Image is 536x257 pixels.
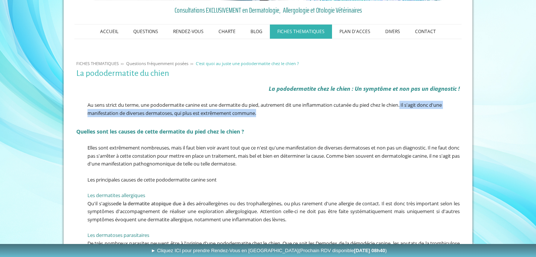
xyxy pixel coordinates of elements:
a: CONTACT [408,25,443,39]
a: Questions fréquemment posées [124,61,190,66]
b: [DATE] 08h40 [354,248,385,253]
span: Les dermatoses parasitaires [87,232,149,238]
span: ► Cliquez ICI pour prendre Rendez-Vous en [GEOGRAPHIC_DATA] [151,248,387,253]
span: C'est quoi au juste une pododermatite chez le chien ? [196,61,299,66]
span: ses de cette dermatite du pied ch [127,128,213,135]
a: dermatite atopique [128,200,171,207]
a: C'est quoi au juste une pododermatite chez le chien ? [194,61,301,66]
span: Les principales causes de cette pododermatite canine sont [87,176,217,183]
span: Les dermatites allergiques [87,192,145,199]
em: La pododermatite chez le chien : Un symptôme et non pas un diagnostic ! [269,85,460,92]
a: FICHES THEMATIQUES [270,25,332,39]
span: due à d [173,200,190,207]
h1: La pododermatite du chien [76,69,460,78]
a: CHARTE [211,25,243,39]
a: PLAN D'ACCES [332,25,378,39]
span: Au sens strict du terme, une pododermatite canine est une dermatite du pied, autrement dit une in... [87,102,442,116]
a: RENDEZ-VOUS [166,25,211,39]
a: ACCUEIL [93,25,126,39]
span: Qu'il s'agisse es aéroallergènes ou des trophallergènes, ou plus rarement d'une allergie de conta... [87,200,460,223]
span: Quelles sont les cau ez le chien ? [76,128,244,135]
span: (Prochain RDV disponible ) [299,248,387,253]
span: Questions fréquemment posées [126,61,188,66]
a: Consultations EXCLUSIVEMENT en Dermatologie, Allergologie et Otologie Vétérinaires [76,4,460,16]
span: Elles sont extrêmement nombreuses, mais il faut bien voir avant tout que ce n'est qu'une manifest... [87,144,460,167]
a: BLOG [243,25,270,39]
span: FICHES THEMATIQUES [76,61,119,66]
a: DIVERS [378,25,408,39]
a: FICHES THEMATIQUES [74,61,121,66]
a: QUESTIONS [126,25,166,39]
span: de la [116,200,127,207]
